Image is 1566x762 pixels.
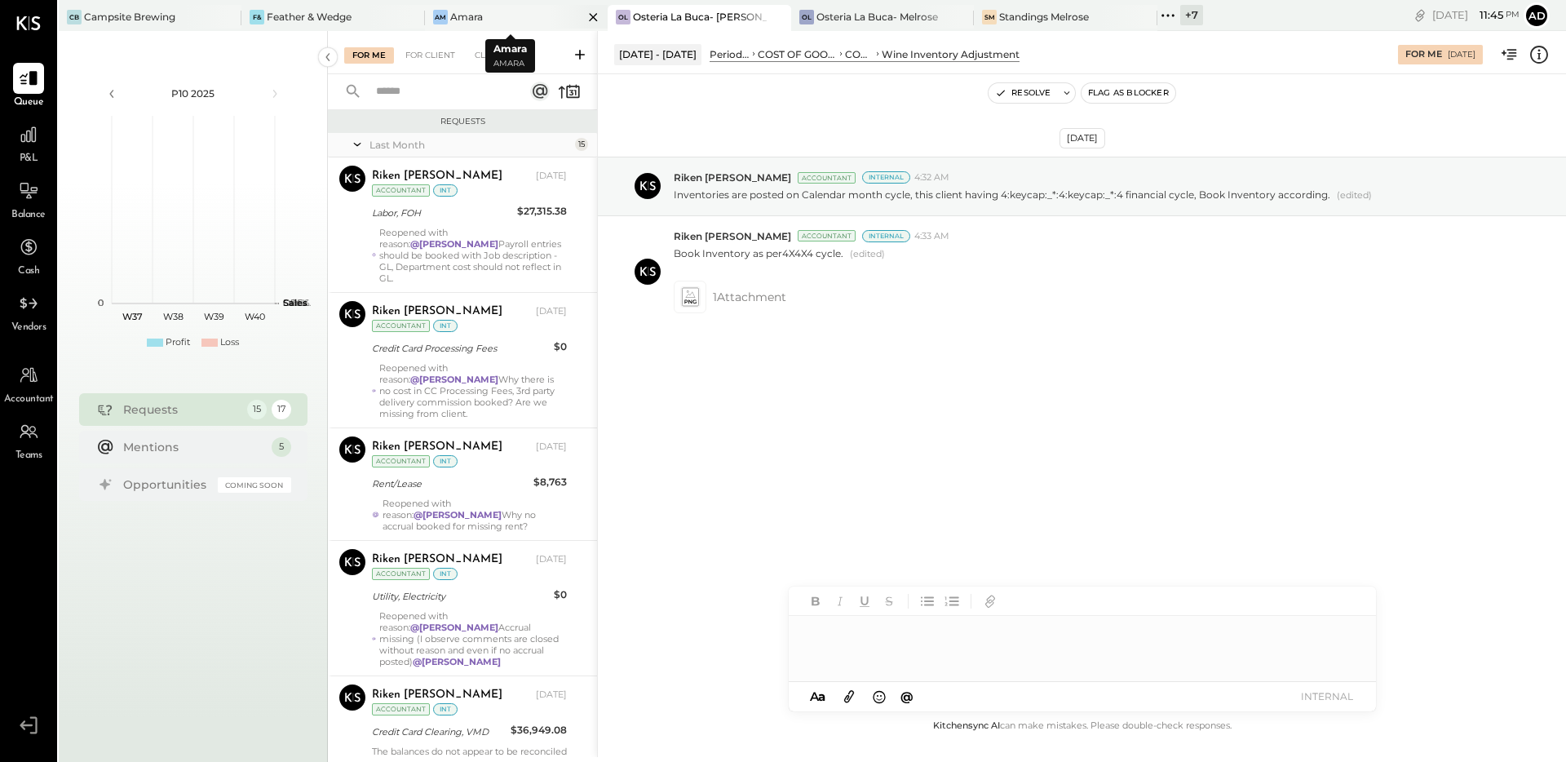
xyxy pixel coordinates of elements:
[829,591,851,612] button: Italic
[999,10,1089,24] div: Standings Melrose
[1294,685,1360,707] button: INTERNAL
[554,587,567,603] div: $0
[799,10,814,24] div: OL
[980,591,1001,612] button: Add URL
[818,689,825,704] span: a
[244,311,264,322] text: W40
[162,311,183,322] text: W38
[511,722,567,738] div: $36,949.08
[283,297,307,308] text: Sales
[20,152,38,166] span: P&L
[575,138,588,151] div: 15
[1432,7,1520,23] div: [DATE]
[15,449,42,463] span: Teams
[674,171,791,184] span: Riken [PERSON_NAME]
[467,47,517,64] div: Closed
[123,476,210,493] div: Opportunities
[674,229,791,243] span: Riken [PERSON_NAME]
[1059,128,1105,148] div: [DATE]
[247,400,267,419] div: 15
[674,246,843,274] p: Book Inventory as per4X4X4 cycle.
[344,47,394,64] div: For Me
[536,170,567,183] div: [DATE]
[372,724,506,740] div: Credit Card Clearing, VMD
[433,184,458,197] div: int
[272,437,291,457] div: 5
[917,591,938,612] button: Unordered List
[533,474,567,490] div: $8,763
[1,288,56,335] a: Vendors
[941,591,962,612] button: Ordered List
[710,47,750,61] div: Period P&L
[372,568,430,580] div: Accountant
[372,340,549,357] div: Credit Card Processing Fees
[218,477,291,493] div: Coming Soon
[614,44,701,64] div: [DATE] - [DATE]
[914,171,949,184] span: 4:32 AM
[616,10,630,24] div: OL
[397,47,463,64] div: For Client
[220,336,239,349] div: Loss
[816,10,938,24] div: Osteria La Buca- Melrose
[98,297,104,308] text: 0
[862,230,910,242] div: Internal
[896,686,918,707] button: @
[914,230,949,243] span: 4:33 AM
[372,687,502,703] div: Riken [PERSON_NAME]
[433,455,458,467] div: int
[410,622,498,633] strong: @[PERSON_NAME]
[674,188,1330,202] p: Inventories are posted on Calendar month cycle, this client having 4:keycap:_*:4:keycap:_*:4 fina...
[713,281,786,313] span: 1 Attachment
[383,498,567,532] div: Reopened with reason: Why no accrual booked for missing rent?
[372,476,529,492] div: Rent/Lease
[124,86,263,100] div: P10 2025
[410,374,498,385] strong: @[PERSON_NAME]
[123,439,263,455] div: Mentions
[1,416,56,463] a: Teams
[372,320,430,332] div: Accountant
[1082,83,1175,103] button: Flag as Blocker
[882,47,1020,61] div: Wine Inventory Adjustment
[554,339,567,355] div: $0
[372,703,430,715] div: Accountant
[900,689,913,704] span: @
[493,42,527,55] b: Amara
[433,320,458,332] div: int
[1,232,56,279] a: Cash
[18,264,39,279] span: Cash
[982,10,997,24] div: SM
[1,175,56,223] a: Balance
[862,171,910,184] div: Internal
[372,552,502,568] div: Riken [PERSON_NAME]
[450,10,483,24] div: Amara
[410,238,498,250] strong: @[PERSON_NAME]
[1,119,56,166] a: P&L
[372,588,549,605] div: Utility, Electricity
[372,184,430,197] div: Accountant
[379,362,567,419] div: Reopened with reason: Why there is no cost in CC Processing Fees, 3rd party delivery commission b...
[536,689,567,702] div: [DATE]
[1180,5,1203,25] div: + 7
[372,205,512,221] div: Labor, FOH
[379,610,567,667] div: Reopened with reason: Accrual missing (I observe comments are closed without reason and even if n...
[798,230,856,241] div: Accountant
[1524,2,1550,29] button: Ad
[878,591,900,612] button: Strikethrough
[372,303,502,320] div: Riken [PERSON_NAME]
[805,688,831,706] button: Aa
[1405,48,1442,61] div: For Me
[798,172,856,184] div: Accountant
[372,439,502,455] div: Riken [PERSON_NAME]
[272,400,291,419] div: 17
[1,63,56,110] a: Queue
[4,392,54,407] span: Accountant
[67,10,82,24] div: CB
[372,168,502,184] div: Riken [PERSON_NAME]
[850,248,885,274] span: (edited)
[267,10,352,24] div: Feather & Wedge
[122,311,142,322] text: W37
[1448,49,1475,60] div: [DATE]
[84,10,175,24] div: Campsite Brewing
[633,10,766,24] div: Osteria La Buca- [PERSON_NAME][GEOGRAPHIC_DATA]
[433,568,458,580] div: int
